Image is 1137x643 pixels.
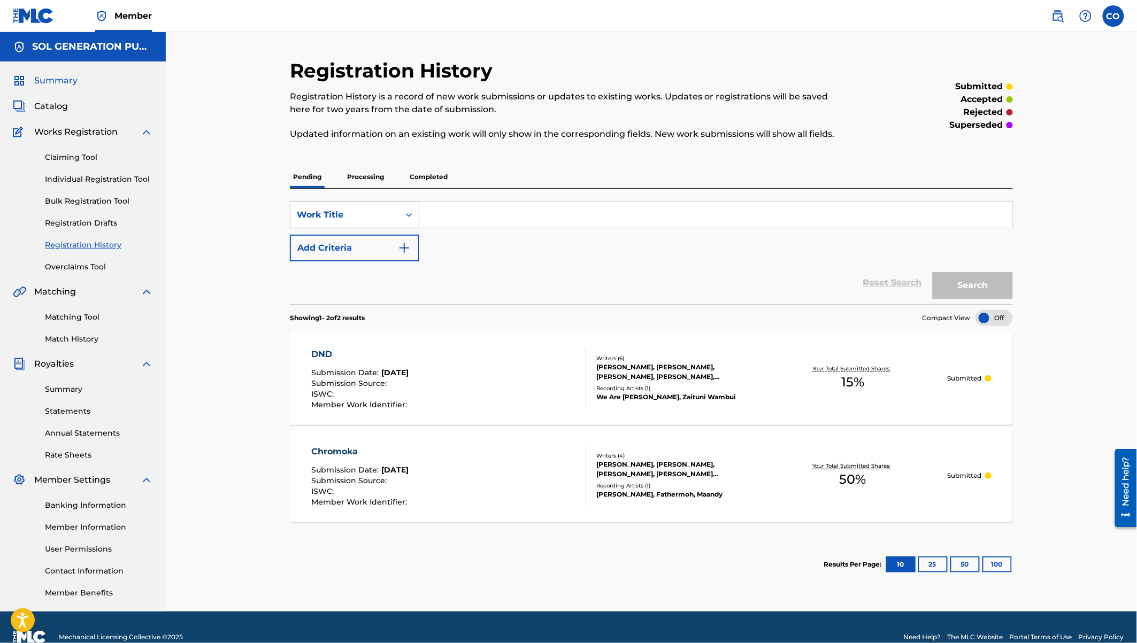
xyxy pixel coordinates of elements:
p: Submitted [948,471,982,481]
p: Submitted [948,374,982,383]
a: Overclaims Tool [45,261,153,273]
span: Submission Date : [312,368,382,377]
a: Need Help? [904,632,941,642]
img: Summary [13,74,26,87]
a: Registration Drafts [45,218,153,229]
p: superseded [950,119,1003,131]
a: ChromokaSubmission Date:[DATE]Submission Source:ISWC:Member Work Identifier:Writers (4)[PERSON_NA... [290,429,1013,522]
span: ISWC : [312,389,337,399]
span: Member Work Identifier : [312,400,410,409]
p: Registration History is a record of new work submissions or updates to existing works. Updates or... [290,90,847,116]
a: Banking Information [45,500,153,511]
span: Submission Date : [312,465,382,475]
p: Results Per Page: [824,560,885,569]
div: [PERSON_NAME], [PERSON_NAME], [PERSON_NAME], [PERSON_NAME], [PERSON_NAME] [PERSON_NAME], ZAITUNI ... [596,362,758,382]
img: Member Settings [13,474,26,486]
span: Submission Source : [312,476,390,485]
div: Recording Artists ( 1 ) [596,384,758,392]
a: Statements [45,406,153,417]
a: Member Benefits [45,587,153,599]
img: expand [140,358,153,370]
span: Works Registration [34,126,118,138]
span: [DATE] [382,465,409,475]
div: Help [1075,5,1096,27]
span: Member Work Identifier : [312,497,410,507]
a: CatalogCatalog [13,100,68,113]
span: 50 % [840,470,866,489]
span: Matching [34,285,76,298]
img: search [1051,10,1064,22]
div: Writers ( 6 ) [596,354,758,362]
a: SummarySummary [13,74,78,87]
div: [PERSON_NAME], [PERSON_NAME], [PERSON_NAME], [PERSON_NAME] [PERSON_NAME] [596,460,758,479]
span: 15 % [841,373,864,392]
img: expand [140,474,153,486]
span: ISWC : [312,486,337,496]
p: Pending [290,166,325,188]
p: rejected [964,106,1003,119]
form: Search Form [290,202,1013,304]
a: User Permissions [45,544,153,555]
p: Updated information on an existing work will only show in the corresponding fields. New work subm... [290,128,847,141]
a: Registration History [45,239,153,251]
a: Individual Registration Tool [45,174,153,185]
span: Member Settings [34,474,110,486]
div: Writers ( 4 ) [596,452,758,460]
iframe: Resource Center [1107,445,1137,531]
span: Member [114,10,152,22]
a: Portal Terms of Use [1010,632,1072,642]
span: Submission Source : [312,378,390,388]
span: [DATE] [382,368,409,377]
span: Compact View [923,313,971,323]
img: Matching [13,285,26,298]
img: expand [140,126,153,138]
a: Matching Tool [45,312,153,323]
div: Recording Artists ( 1 ) [596,482,758,490]
div: Chromoka [312,445,410,458]
a: Rate Sheets [45,450,153,461]
span: Summary [34,74,78,87]
img: help [1079,10,1092,22]
p: Your Total Submitted Shares: [812,462,893,470]
h5: SOL GENERATION PUBLISHING LIMITED [32,41,153,53]
a: The MLC Website [948,632,1003,642]
span: Catalog [34,100,68,113]
a: Contact Information [45,565,153,577]
a: Match History [45,334,153,345]
p: accepted [961,93,1003,106]
a: DNDSubmission Date:[DATE]Submission Source:ISWC:Member Work Identifier:Writers (6)[PERSON_NAME], ... [290,331,1013,425]
div: We Are [PERSON_NAME], Zaituni Wambui [596,392,758,402]
img: Royalties [13,358,26,370]
div: DND [312,348,410,361]
button: Add Criteria [290,235,419,261]
span: Mechanical Licensing Collective © 2025 [59,632,183,642]
a: Bulk Registration Tool [45,196,153,207]
h2: Registration History [290,59,498,83]
img: Works Registration [13,126,27,138]
a: Annual Statements [45,428,153,439]
button: 10 [886,556,916,572]
img: Accounts [13,41,26,53]
button: 25 [918,556,948,572]
p: Processing [344,166,387,188]
button: 50 [950,556,980,572]
img: MLC Logo [13,8,54,24]
p: Your Total Submitted Shares: [812,365,893,373]
div: User Menu [1103,5,1124,27]
p: Completed [406,166,451,188]
a: Public Search [1047,5,1069,27]
a: Claiming Tool [45,152,153,163]
a: Summary [45,384,153,395]
img: Catalog [13,100,26,113]
span: Royalties [34,358,74,370]
a: Privacy Policy [1079,632,1124,642]
button: 100 [982,556,1012,572]
p: submitted [956,80,1003,93]
img: expand [140,285,153,298]
img: 9d2ae6d4665cec9f34b9.svg [398,242,411,254]
p: Showing 1 - 2 of 2 results [290,313,365,323]
img: Top Rightsholder [95,10,108,22]
div: [PERSON_NAME], Fathermoh, Maandy [596,490,758,499]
